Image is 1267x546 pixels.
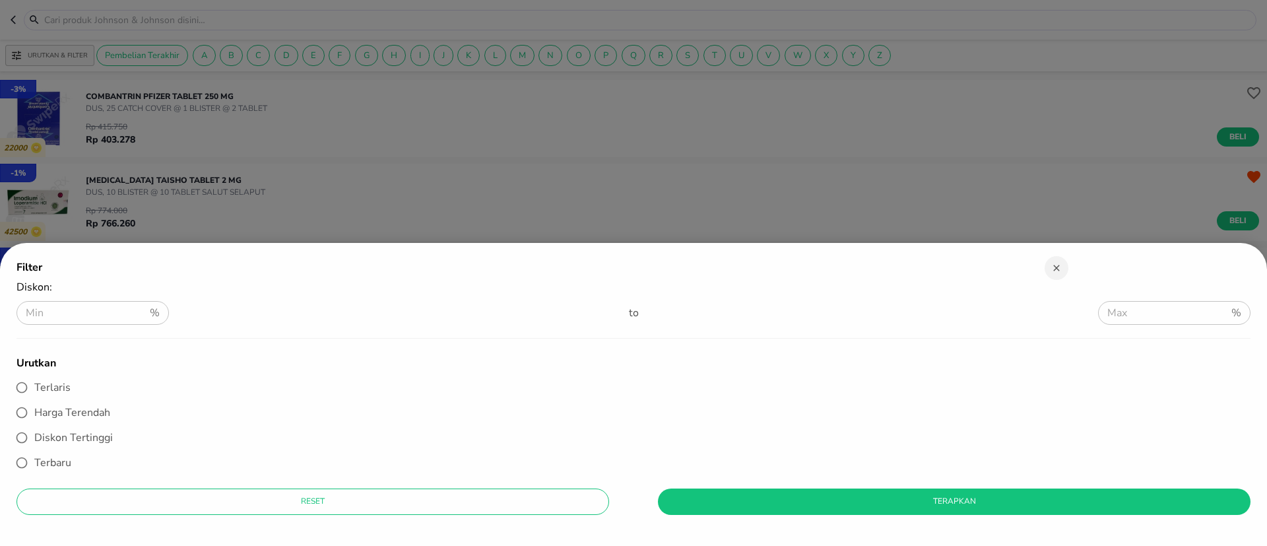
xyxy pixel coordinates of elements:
[1098,294,1226,331] input: Max
[34,405,110,420] span: Harga Terendah
[34,430,113,445] span: Diskon Tertinggi
[16,352,1218,375] h6: Urutkan
[16,489,609,515] button: Reset
[1231,305,1241,321] p: %
[34,456,71,470] span: Terbaru
[629,306,639,320] span: to
[16,256,1012,279] h6: Filter
[16,280,1251,301] div: Diskon :
[27,495,599,508] span: Reset
[16,294,145,331] input: Min
[150,305,160,321] p: %
[34,380,71,395] span: Terlaris
[658,489,1251,515] button: Terapkan
[668,495,1240,508] span: Terapkan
